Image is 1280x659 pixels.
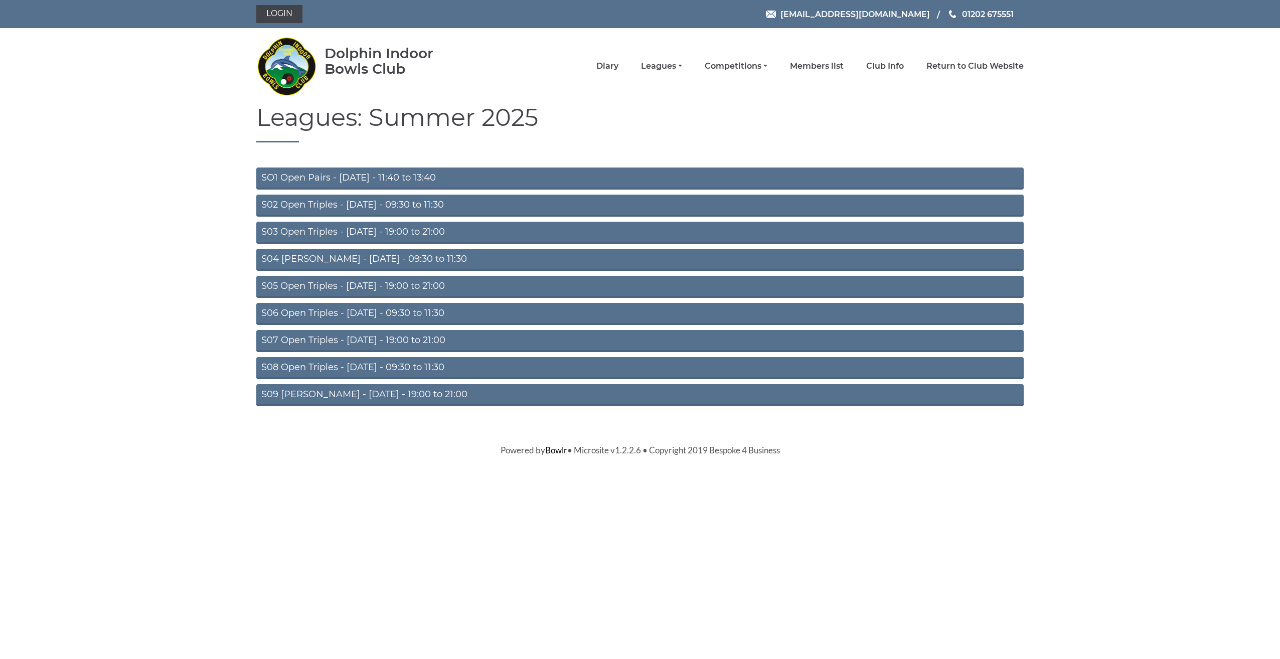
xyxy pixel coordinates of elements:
[256,168,1024,190] a: SO1 Open Pairs - [DATE] - 11:40 to 13:40
[256,5,302,23] a: Login
[325,46,465,77] div: Dolphin Indoor Bowls Club
[256,303,1024,325] a: S06 Open Triples - [DATE] - 09:30 to 11:30
[926,61,1024,72] a: Return to Club Website
[705,61,767,72] a: Competitions
[766,11,776,18] img: Email
[256,31,316,101] img: Dolphin Indoor Bowls Club
[256,195,1024,217] a: S02 Open Triples - [DATE] - 09:30 to 11:30
[641,61,682,72] a: Leagues
[790,61,844,72] a: Members list
[947,8,1014,21] a: Phone us 01202 675551
[766,8,930,21] a: Email [EMAIL_ADDRESS][DOMAIN_NAME]
[596,61,618,72] a: Diary
[780,9,930,19] span: [EMAIL_ADDRESS][DOMAIN_NAME]
[949,10,956,18] img: Phone us
[256,357,1024,379] a: S08 Open Triples - [DATE] - 09:30 to 11:30
[256,249,1024,271] a: S04 [PERSON_NAME] - [DATE] - 09:30 to 11:30
[256,384,1024,406] a: S09 [PERSON_NAME] - [DATE] - 19:00 to 21:00
[501,445,780,455] span: Powered by • Microsite v1.2.2.6 • Copyright 2019 Bespoke 4 Business
[545,445,567,455] a: Bowlr
[256,330,1024,352] a: S07 Open Triples - [DATE] - 19:00 to 21:00
[256,276,1024,298] a: S05 Open Triples - [DATE] - 19:00 to 21:00
[962,9,1014,19] span: 01202 675551
[866,61,904,72] a: Club Info
[256,222,1024,244] a: S03 Open Triples - [DATE] - 19:00 to 21:00
[256,104,1024,142] h1: Leagues: Summer 2025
